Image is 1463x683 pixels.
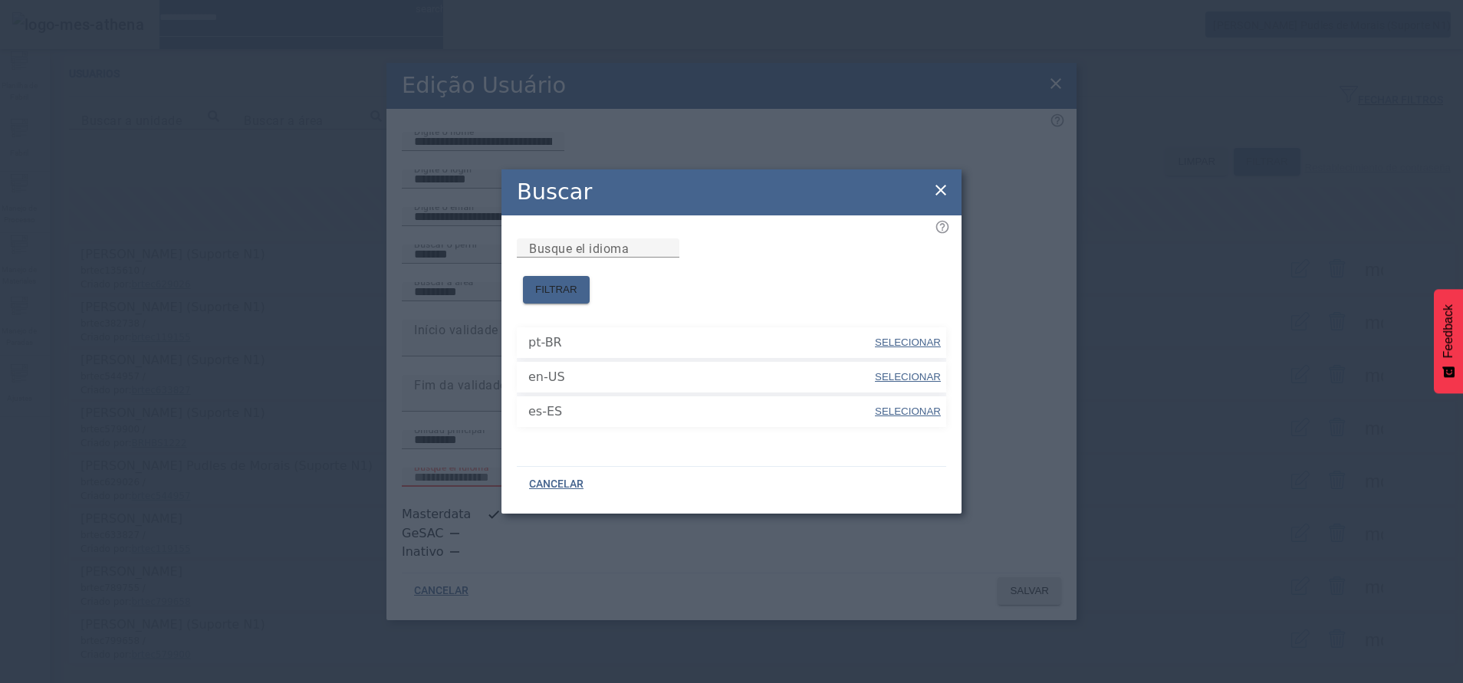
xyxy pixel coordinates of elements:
span: FILTRAR [535,282,577,297]
button: SELECIONAR [873,398,942,425]
button: FILTRAR [523,276,590,304]
span: SELECIONAR [875,337,941,348]
span: SELECIONAR [875,406,941,417]
span: Feedback [1442,304,1455,358]
button: SELECIONAR [873,363,942,391]
mat-label: Busque el idioma [529,241,629,255]
span: en-US [528,368,873,386]
span: pt-BR [528,333,873,352]
button: CANCELAR [517,471,596,498]
span: SELECIONAR [875,371,941,383]
span: es-ES [528,402,873,421]
button: SELECIONAR [873,329,942,356]
span: CANCELAR [529,477,584,492]
button: Feedback - Mostrar pesquisa [1434,289,1463,393]
h2: Buscar [517,176,592,209]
